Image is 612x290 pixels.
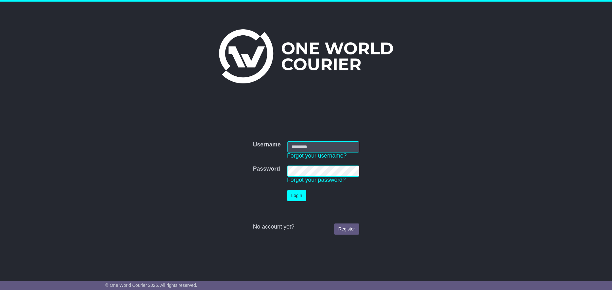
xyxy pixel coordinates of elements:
a: Forgot your password? [287,177,346,183]
label: Username [253,141,280,148]
a: Forgot your username? [287,152,347,159]
span: © One World Courier 2025. All rights reserved. [105,283,197,288]
button: Login [287,190,306,201]
a: Register [334,223,359,235]
label: Password [253,166,280,173]
div: No account yet? [253,223,359,230]
img: One World [219,29,393,83]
